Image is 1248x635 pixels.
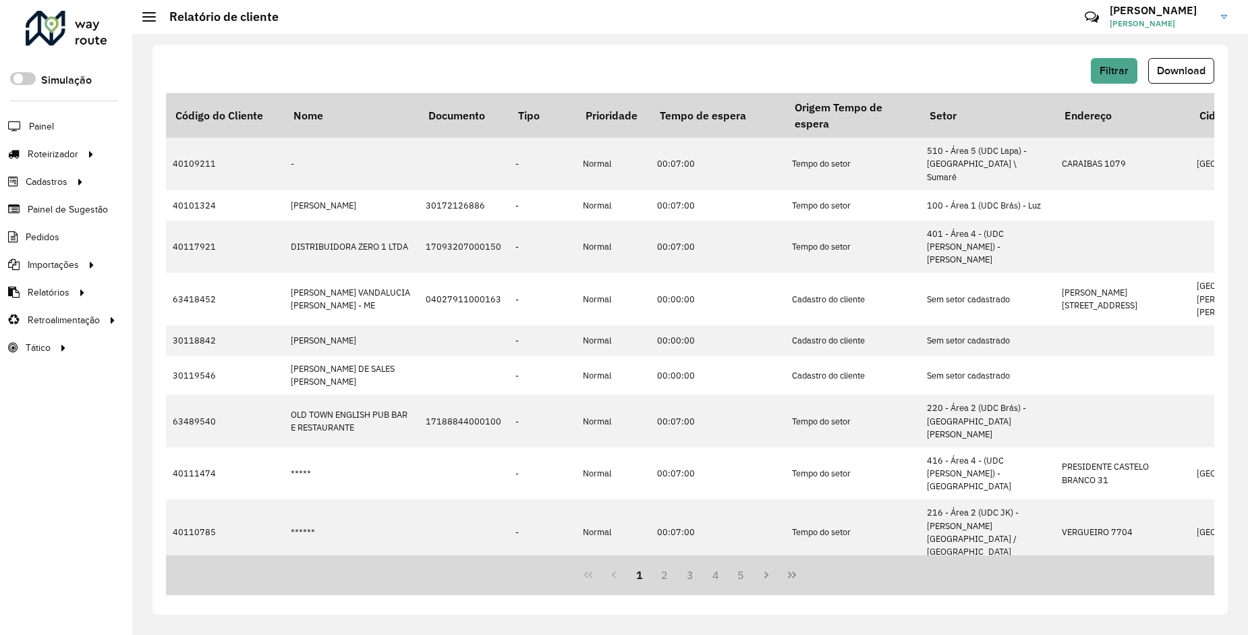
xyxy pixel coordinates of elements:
td: 401 - Área 4 - (UDC [PERSON_NAME]) - [PERSON_NAME] [920,221,1055,273]
td: 00:07:00 [650,395,785,447]
th: Código do Cliente [166,93,284,138]
td: 00:07:00 [650,221,785,273]
td: 00:07:00 [650,447,785,500]
td: 00:00:00 [650,325,785,356]
td: 40101324 [166,190,284,221]
td: Tempo do setor [785,221,920,273]
td: - [509,356,576,395]
td: Sem setor cadastrado [920,325,1055,356]
td: Normal [576,325,650,356]
span: Download [1157,65,1206,76]
td: 00:07:00 [650,138,785,190]
td: - [509,395,576,447]
td: 216 - Área 2 (UDC JK) - [PERSON_NAME][GEOGRAPHIC_DATA] / [GEOGRAPHIC_DATA] [920,499,1055,565]
span: Painel [29,119,54,134]
td: [PERSON_NAME] DE SALES [PERSON_NAME] [284,356,419,395]
td: Tempo do setor [785,447,920,500]
span: Relatórios [28,285,69,300]
td: 220 - Área 2 (UDC Brás) - [GEOGRAPHIC_DATA][PERSON_NAME] [920,395,1055,447]
td: [PERSON_NAME] [284,190,419,221]
td: 40109211 [166,138,284,190]
td: [PERSON_NAME][STREET_ADDRESS] [1055,273,1190,325]
td: - [509,190,576,221]
td: 00:07:00 [650,499,785,565]
td: VERGUEIRO 7704 [1055,499,1190,565]
td: 63489540 [166,395,284,447]
td: 40117921 [166,221,284,273]
td: Sem setor cadastrado [920,273,1055,325]
td: 30119546 [166,356,284,395]
span: Roteirizador [28,147,78,161]
th: Setor [920,93,1055,138]
th: Prioridade [576,93,650,138]
td: Sem setor cadastrado [920,356,1055,395]
td: Normal [576,395,650,447]
td: OLD TOWN ENGLISH PUB BAR E RESTAURANTE [284,395,419,447]
th: Documento [419,93,509,138]
td: - [509,221,576,273]
td: 63418452 [166,273,284,325]
td: Normal [576,447,650,500]
button: 3 [677,562,703,588]
span: Pedidos [26,230,59,244]
span: Filtrar [1100,65,1129,76]
th: Tipo [509,93,576,138]
th: Origem Tempo de espera [785,93,920,138]
button: 5 [729,562,754,588]
td: Normal [576,138,650,190]
td: [PERSON_NAME] VANDALUCIA [PERSON_NAME] - ME [284,273,419,325]
button: Last Page [779,562,805,588]
td: Normal [576,221,650,273]
td: 100 - Área 1 (UDC Brás) - Luz [920,190,1055,221]
td: Tempo do setor [785,499,920,565]
td: 00:07:00 [650,190,785,221]
button: 2 [652,562,677,588]
td: Cadastro do cliente [785,273,920,325]
h3: [PERSON_NAME] [1110,4,1211,17]
td: DISTRIBUIDORA ZERO 1 LTDA [284,221,419,273]
span: Importações [28,258,79,272]
td: 416 - Área 4 - (UDC [PERSON_NAME]) - [GEOGRAPHIC_DATA] [920,447,1055,500]
th: Tempo de espera [650,93,785,138]
td: 510 - Área 5 (UDC Lapa) - [GEOGRAPHIC_DATA] \ Sumaré [920,138,1055,190]
td: Tempo do setor [785,138,920,190]
td: Tempo do setor [785,395,920,447]
button: 4 [703,562,729,588]
td: 30172126886 [419,190,509,221]
td: Normal [576,356,650,395]
td: - [509,325,576,356]
button: Next Page [754,562,779,588]
span: Cadastros [26,175,67,189]
td: 00:00:00 [650,356,785,395]
label: Simulação [41,72,92,88]
td: CARAIBAS 1079 [1055,138,1190,190]
td: 04027911000163 [419,273,509,325]
span: Retroalimentação [28,313,100,327]
td: 40110785 [166,499,284,565]
span: Painel de Sugestão [28,202,108,217]
button: 1 [627,562,652,588]
h2: Relatório de cliente [156,9,279,24]
td: 40111474 [166,447,284,500]
td: Normal [576,273,650,325]
a: Contato Rápido [1077,3,1106,32]
span: Tático [26,341,51,355]
td: - [509,447,576,500]
span: [PERSON_NAME] [1110,18,1211,30]
td: 30118842 [166,325,284,356]
td: 00:00:00 [650,273,785,325]
td: Cadastro do cliente [785,356,920,395]
td: [PERSON_NAME] [284,325,419,356]
td: PRESIDENTE CASTELO BRANCO 31 [1055,447,1190,500]
td: Cadastro do cliente [785,325,920,356]
button: Download [1148,58,1214,84]
td: - [509,499,576,565]
td: Normal [576,190,650,221]
button: Filtrar [1091,58,1137,84]
td: 17188844000100 [419,395,509,447]
td: - [284,138,419,190]
td: Tempo do setor [785,190,920,221]
td: Normal [576,499,650,565]
td: - [509,273,576,325]
th: Endereço [1055,93,1190,138]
